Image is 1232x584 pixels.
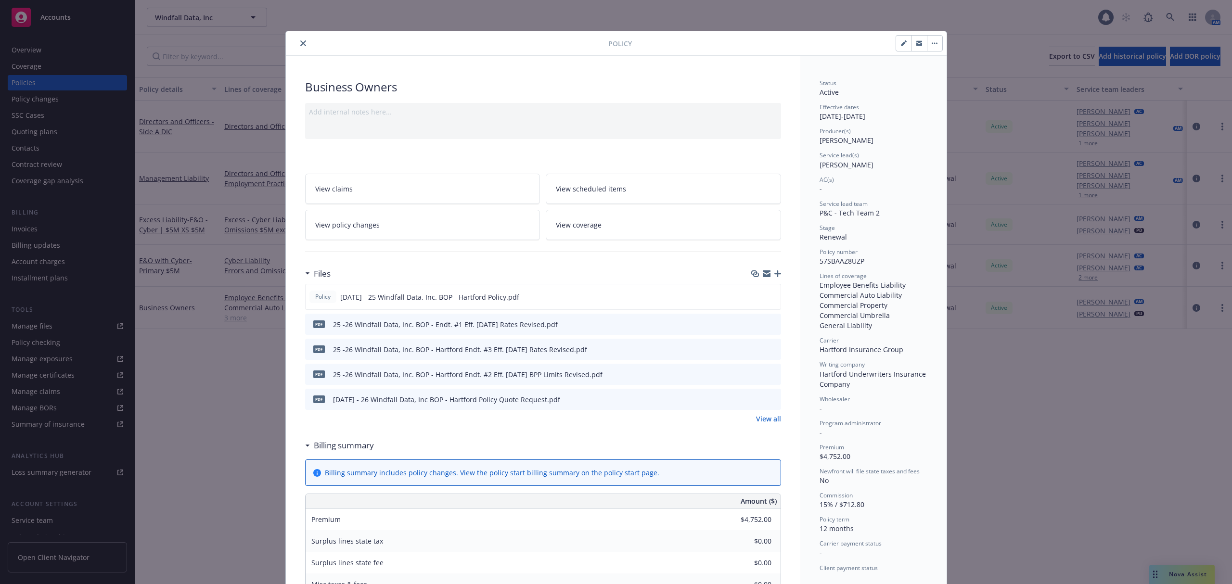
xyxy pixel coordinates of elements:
div: 25 -26 Windfall Data, Inc. BOP - Endt. #1 Eff. [DATE] Rates Revised.pdf [333,319,558,330]
div: 25 -26 Windfall Data, Inc. BOP - Hartford Endt. #3 Eff. [DATE] Rates Revised.pdf [333,344,587,355]
span: Stage [820,224,835,232]
span: Producer(s) [820,127,851,135]
a: View claims [305,174,540,204]
div: [DATE] - [DATE] [820,103,927,121]
div: General Liability [820,320,927,330]
span: pdf [313,345,325,353]
span: Lines of coverage [820,272,867,280]
h3: Billing summary [314,439,374,452]
input: 0.00 [715,556,777,570]
span: View coverage [556,220,602,230]
a: View scheduled items [546,174,781,204]
button: preview file [769,394,777,405]
span: [PERSON_NAME] [820,136,873,145]
span: Premium [311,515,341,524]
span: pdf [313,320,325,328]
span: Carrier [820,336,839,344]
div: Billing summary [305,439,374,452]
button: preview file [768,292,777,302]
span: View policy changes [315,220,380,230]
button: preview file [769,319,777,330]
span: Program administrator [820,419,881,427]
span: $4,752.00 [820,452,850,461]
button: download file [753,319,761,330]
span: No [820,476,829,485]
span: Commission [820,491,853,499]
span: 57SBAAZ8UZP [820,256,864,266]
span: Wholesaler [820,395,850,403]
button: preview file [769,369,777,380]
span: - [820,548,822,558]
span: Policy number [820,248,858,256]
span: Service lead team [820,200,868,208]
span: Surplus lines state tax [311,536,383,546]
span: [DATE] - 25 Windfall Data, Inc. BOP - Hartford Policy.pdf [340,292,519,302]
button: download file [753,344,761,355]
span: Hartford Underwriters Insurance Company [820,369,928,389]
h3: Files [314,267,331,280]
div: Files [305,267,331,280]
div: Billing summary includes policy changes. View the policy start billing summary on the . [325,468,659,478]
span: Policy [313,292,333,301]
span: Renewal [820,232,847,241]
span: View claims [315,184,353,194]
div: 25 -26 Windfall Data, Inc. BOP - Hartford Endt. #2 Eff. [DATE] BPP Limits Revised.pdf [333,369,603,380]
button: preview file [769,344,777,355]
span: Policy [608,38,632,49]
div: Commercial Property [820,300,927,310]
div: [DATE] - 26 Windfall Data, Inc BOP - Hartford Policy Quote Request.pdf [333,394,560,405]
span: AC(s) [820,176,834,184]
span: Carrier payment status [820,539,882,547]
span: Hartford Insurance Group [820,345,903,354]
span: Amount ($) [741,496,777,506]
div: Commercial Auto Liability [820,290,927,300]
button: download file [753,292,760,302]
input: 0.00 [715,534,777,548]
span: Service lead(s) [820,151,859,159]
span: Client payment status [820,564,878,572]
span: Status [820,79,836,87]
span: - [820,184,822,193]
a: policy start page [604,468,657,477]
button: download file [753,369,761,380]
span: pdf [313,370,325,378]
span: [PERSON_NAME] [820,160,873,169]
span: - [820,572,822,582]
a: View all [756,414,781,424]
span: Effective dates [820,103,859,111]
span: Newfront will file state taxes and fees [820,467,920,475]
span: Premium [820,443,844,451]
span: 12 months [820,524,854,533]
span: Surplus lines state fee [311,558,384,567]
span: pdf [313,395,325,403]
div: Business Owners [305,79,781,95]
span: 15% / $712.80 [820,500,864,509]
span: Policy term [820,515,849,523]
span: - [820,428,822,437]
button: close [297,38,309,49]
span: - [820,404,822,413]
a: View policy changes [305,210,540,240]
span: P&C - Tech Team 2 [820,208,880,217]
button: download file [753,394,761,405]
div: Employee Benefits Liability [820,280,927,290]
a: View coverage [546,210,781,240]
span: Writing company [820,360,865,368]
span: View scheduled items [556,184,626,194]
div: Add internal notes here... [309,107,777,117]
div: Commercial Umbrella [820,310,927,320]
span: Active [820,88,839,97]
input: 0.00 [715,512,777,527]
